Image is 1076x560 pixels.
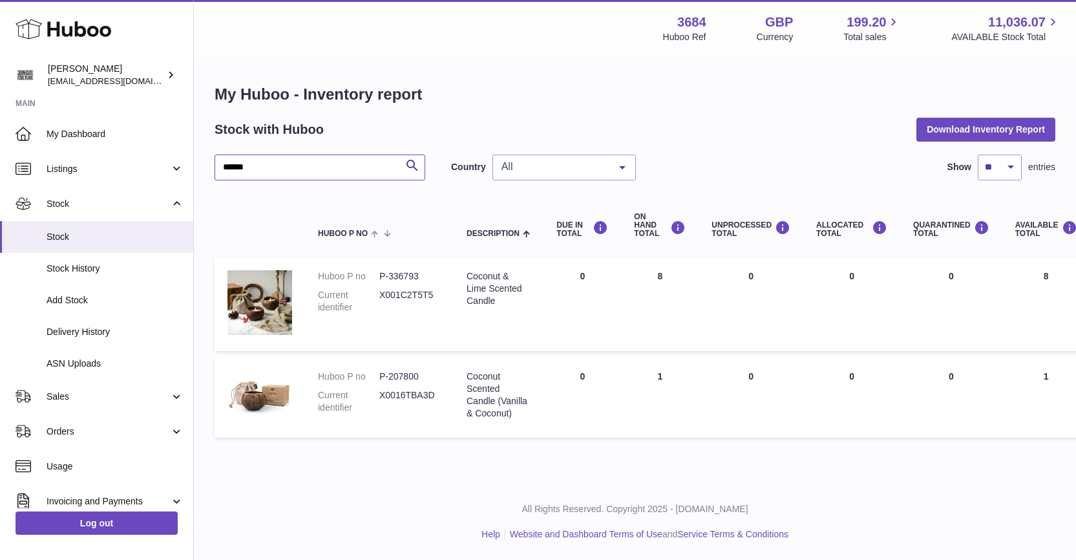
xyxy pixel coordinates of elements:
[847,14,886,31] span: 199.20
[47,263,184,275] span: Stock History
[1028,161,1055,173] span: entries
[677,14,706,31] strong: 3684
[949,371,954,382] span: 0
[47,198,170,210] span: Stock
[949,271,954,281] span: 0
[510,529,662,539] a: Website and Dashboard Terms of Use
[47,231,184,243] span: Stock
[481,529,500,539] a: Help
[318,230,368,238] span: Huboo P no
[47,391,170,403] span: Sales
[227,371,292,422] img: product image
[543,257,621,351] td: 0
[379,371,441,383] dd: P-207800
[988,14,1046,31] span: 11,036.07
[318,270,379,283] dt: Huboo P no
[498,160,609,173] span: All
[916,118,1055,141] button: Download Inventory Report
[951,31,1060,43] span: AVAILABLE Stock Total
[843,14,901,43] a: 199.20 Total sales
[47,163,170,175] span: Listings
[816,221,887,238] div: ALLOCATED Total
[505,528,788,541] li: and
[467,371,531,420] div: Coconut Scented Candle (Vanilla & Coconut)
[947,161,971,173] label: Show
[757,31,794,43] div: Currency
[621,358,699,438] td: 1
[663,31,706,43] div: Huboo Ref
[47,294,184,307] span: Add Stock
[47,495,170,508] span: Invoicing and Payments
[451,161,486,173] label: Country
[699,257,803,351] td: 0
[47,425,170,438] span: Orders
[634,213,686,239] div: ON HAND Total
[318,289,379,314] dt: Current identifier
[699,358,803,438] td: 0
[765,14,793,31] strong: GBP
[48,76,190,86] span: [EMAIL_ADDRESS][DOMAIN_NAME]
[47,358,184,370] span: ASN Uploads
[47,128,184,140] span: My Dashboard
[48,63,164,87] div: [PERSON_NAME]
[467,230,520,238] span: Description
[803,257,900,351] td: 0
[803,358,900,438] td: 0
[712,221,790,238] div: UNPROCESSED Total
[677,529,788,539] a: Service Terms & Conditions
[204,503,1066,515] p: All Rights Reserved. Copyright 2025 - [DOMAIN_NAME]
[843,31,901,43] span: Total sales
[379,389,441,414] dd: X0016TBA3D
[543,358,621,438] td: 0
[16,65,35,85] img: theinternationalventure@gmail.com
[379,289,441,314] dd: X001C2T5T5
[215,84,1055,105] h1: My Huboo - Inventory report
[379,270,441,283] dd: P-336793
[227,270,292,335] img: product image
[215,121,324,138] h2: Stock with Huboo
[47,326,184,338] span: Delivery History
[16,512,178,535] a: Log out
[556,221,608,238] div: DUE IN TOTAL
[318,389,379,414] dt: Current identifier
[913,221,989,238] div: QUARANTINED Total
[951,14,1060,43] a: 11,036.07 AVAILABLE Stock Total
[621,257,699,351] td: 8
[467,270,531,307] div: Coconut & Lime Scented Candle
[47,460,184,473] span: Usage
[318,371,379,383] dt: Huboo P no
